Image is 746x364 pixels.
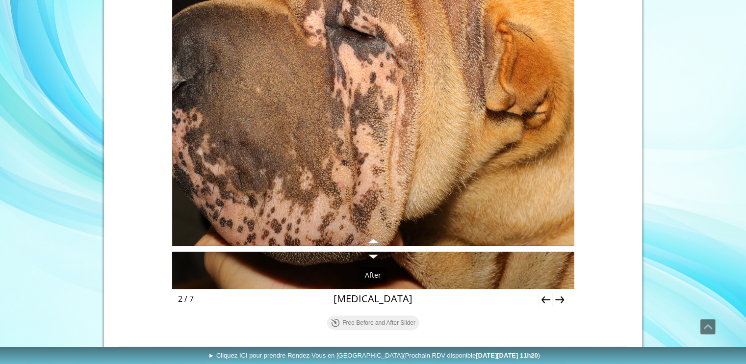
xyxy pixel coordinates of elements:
div: Next [551,291,568,309]
a: Free Before and After Slider [327,315,419,330]
div: 2 / 7 [178,294,194,304]
span: (Prochain RDV disponible ) [403,352,540,359]
div: After [359,267,387,284]
b: [DATE][DATE] 11h20 [476,352,538,359]
div: [MEDICAL_DATA] [221,292,525,306]
div: Previous [537,291,555,309]
a: Défiler vers le haut [700,319,716,335]
span: ► Cliquez ICI pour prendre Rendez-Vous en [GEOGRAPHIC_DATA] [208,352,540,359]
